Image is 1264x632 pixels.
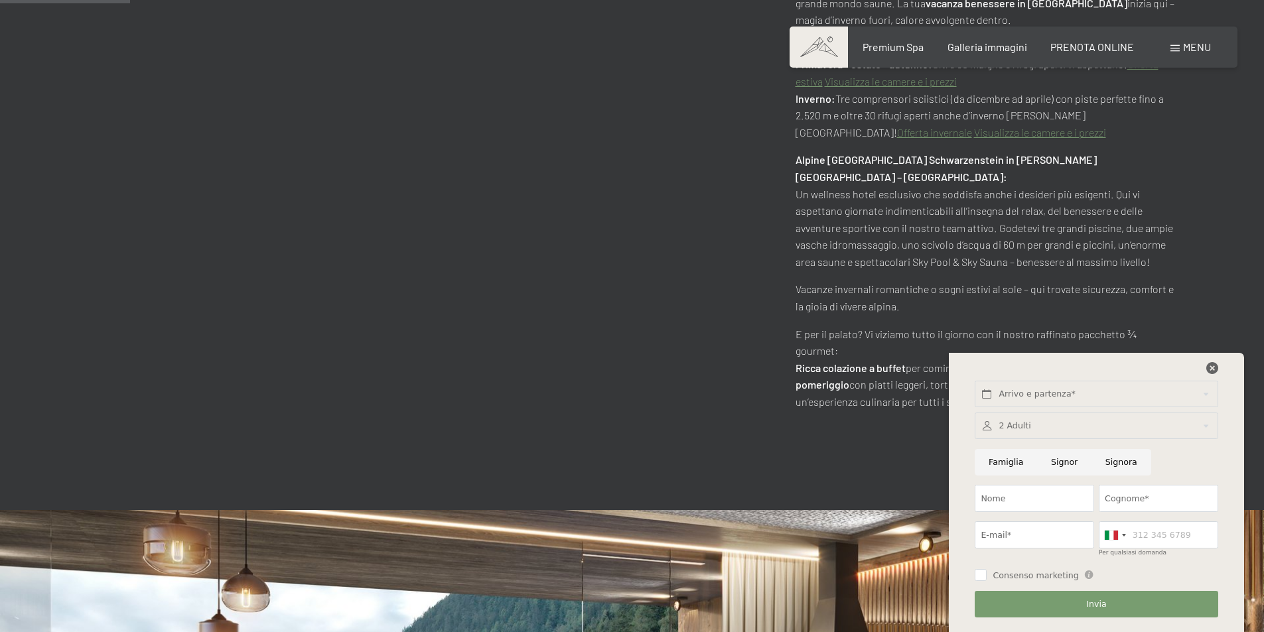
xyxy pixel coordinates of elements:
a: Offerta invernale [897,126,972,139]
p: Oltre 80 malghe e rifugi aperti vi aspettano. Tre comprensori sciistici (da dicembre ad aprile) c... [796,39,1176,141]
span: Menu [1183,40,1211,53]
label: Per qualsiasi domanda [1099,549,1166,556]
strong: Inverno: [796,92,835,105]
span: Invia [1086,598,1106,610]
strong: Alpine [GEOGRAPHIC_DATA] Schwarzenstein in [PERSON_NAME][GEOGRAPHIC_DATA] – [GEOGRAPHIC_DATA]: [796,153,1097,183]
strong: Ricca colazione a buffet [796,361,906,374]
p: E per il palato? Vi viziamo tutto il giorno con il nostro raffinato pacchetto ¾ gourmet: per comi... [796,326,1176,411]
p: Un wellness hotel esclusivo che soddisfa anche i desideri più esigenti. Qui vi aspettano giornate... [796,151,1176,270]
a: Visualizza le camere e i prezzi [825,75,957,88]
div: Italy (Italia): +39 [1099,522,1130,548]
button: Invia [975,591,1218,618]
a: Galleria immagini [948,40,1027,53]
a: Premium Spa [863,40,924,53]
a: Visualizza le camere e i prezzi [974,126,1106,139]
input: 312 345 6789 [1099,521,1218,548]
a: PRENOTA ONLINE [1050,40,1134,53]
p: Vacanze invernali romantiche o sogni estivi al sole – qui trovate sicurezza, comfort e la gioia d... [796,281,1176,314]
span: Consenso marketing [993,570,1078,582]
a: Offerta estiva [796,58,1159,88]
